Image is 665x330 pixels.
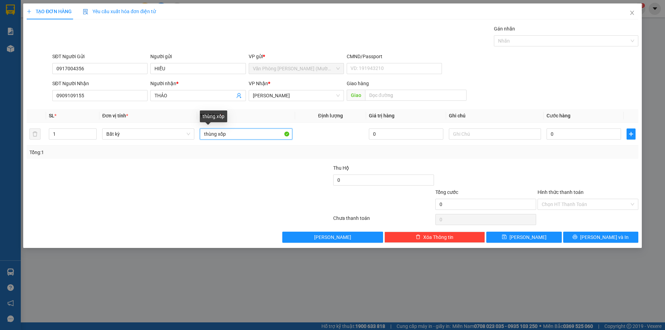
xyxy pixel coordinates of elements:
[52,80,148,87] div: SĐT Người Nhận
[627,131,635,137] span: plus
[629,10,635,16] span: close
[538,189,584,195] label: Hình thức thanh toán
[200,128,292,140] input: VD: Bàn, Ghế
[369,128,443,140] input: 0
[423,233,453,241] span: Xóa Thông tin
[509,233,547,241] span: [PERSON_NAME]
[29,149,257,156] div: Tổng: 1
[49,113,54,118] span: SL
[249,53,344,60] div: VP gửi
[52,53,148,60] div: SĐT Người Gửi
[580,233,629,241] span: [PERSON_NAME] và In
[622,3,642,23] button: Close
[58,26,95,32] b: [DOMAIN_NAME]
[627,128,636,140] button: plus
[282,232,383,243] button: [PERSON_NAME]
[75,9,92,25] img: logo.jpg
[502,234,507,240] span: save
[384,232,485,243] button: deleteXóa Thông tin
[150,53,246,60] div: Người gửi
[150,80,246,87] div: Người nhận
[45,10,66,55] b: BIÊN NHẬN GỬI HÀNG
[332,214,435,226] div: Chưa thanh toán
[9,45,39,77] b: [PERSON_NAME]
[449,128,541,140] input: Ghi Chú
[249,81,268,86] span: VP Nhận
[446,109,544,123] th: Ghi chú
[253,90,340,101] span: Lê Hồng Phong
[347,81,369,86] span: Giao hàng
[573,234,577,240] span: printer
[58,33,95,42] li: (c) 2017
[27,9,32,14] span: plus
[494,26,515,32] label: Gán nhãn
[9,9,43,43] img: logo.jpg
[347,53,442,60] div: CMND/Passport
[200,110,227,122] div: thùng xốp
[314,233,351,241] span: [PERSON_NAME]
[563,232,638,243] button: printer[PERSON_NAME] và In
[547,113,570,118] span: Cước hàng
[347,90,365,101] span: Giao
[83,9,88,15] img: icon
[435,189,458,195] span: Tổng cước
[333,165,349,171] span: Thu Hộ
[318,113,343,118] span: Định lượng
[236,93,242,98] span: user-add
[106,129,190,139] span: Bất kỳ
[365,90,467,101] input: Dọc đường
[486,232,561,243] button: save[PERSON_NAME]
[102,113,128,118] span: Đơn vị tính
[369,113,394,118] span: Giá trị hàng
[416,234,420,240] span: delete
[29,128,41,140] button: delete
[27,9,72,14] span: TẠO ĐƠN HÀNG
[253,63,340,74] span: Văn Phòng Trần Phú (Mường Thanh)
[83,9,156,14] span: Yêu cầu xuất hóa đơn điện tử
